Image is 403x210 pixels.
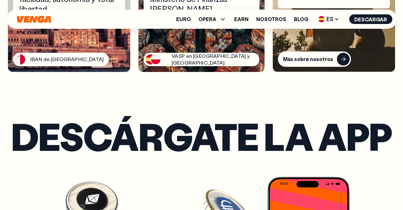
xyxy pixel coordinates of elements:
[198,15,227,23] span: OPERA
[176,17,191,22] a: Euro
[256,17,286,22] a: Nosotros
[8,120,395,152] h2: Descárgate la app
[316,14,341,24] span: ES
[234,17,249,22] a: Earn
[283,56,333,62] div: Más sobre nosotros
[278,51,390,67] a: Más sobre nosotros
[150,54,161,65] img: flag-pl
[198,17,216,22] span: OPERA
[16,16,52,23] svg: Inicio
[30,56,104,63] div: IBAN de [GEOGRAPHIC_DATA]
[146,54,156,65] img: flag-es
[172,53,254,66] div: VASP en [GEOGRAPHIC_DATA] y [GEOGRAPHIC_DATA]
[294,17,308,22] a: Blog
[318,16,325,22] img: flag-es
[349,14,392,24] button: Descargar
[15,54,25,65] img: flag-mt
[278,51,351,67] button: Más sobre nosotros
